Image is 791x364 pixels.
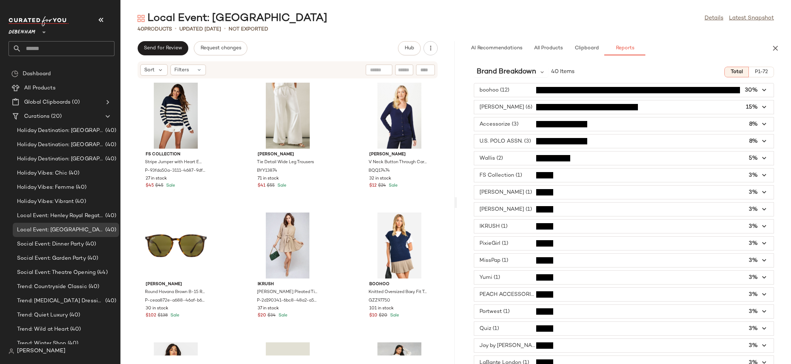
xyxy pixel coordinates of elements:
[50,112,62,121] span: (20)
[258,281,318,288] span: IKRUSH
[24,84,56,92] span: All Products
[474,254,774,267] button: MissPap (1)3%
[474,271,774,284] button: Yumi (1)3%
[175,25,176,33] span: •
[276,183,286,188] span: Sale
[474,305,774,318] button: Portwest (1)3%
[398,41,421,55] button: Hub
[17,283,87,291] span: Trend: Countryside Classic
[71,98,79,106] span: (0)
[474,322,774,335] button: Quiz (1)3%
[474,288,774,301] button: PEACH ACCESSORIES (1)3%
[146,183,154,189] span: $45
[68,311,80,319] span: (40)
[471,45,522,51] span: AI Recommendations
[104,141,116,149] span: (40)
[474,203,774,216] button: [PERSON_NAME] (1)3%
[17,340,66,348] span: Trend: Winter Shop
[96,269,108,277] span: (44)
[17,311,68,319] span: Trend: Quiet Luxury
[229,26,268,33] p: Not Exported
[369,176,391,182] span: 32 in stock
[754,69,768,75] span: P1-72
[224,25,226,33] span: •
[252,213,324,278] img: m5063622024323_beige_xl
[138,11,327,26] div: Local Event: [GEOGRAPHIC_DATA]
[574,45,599,51] span: Clipboard
[369,313,377,319] span: $10
[74,198,86,206] span: (40)
[258,313,266,319] span: $20
[200,45,241,51] span: Request changes
[724,67,749,77] button: Total
[145,168,205,174] span: P-93fda50a-3111-4687-9df7-7e047c30c93c
[258,183,265,189] span: $41
[146,176,167,182] span: 27 in stock
[87,283,100,291] span: (40)
[257,298,317,304] span: P-2d190341-6bc8-48a2-a503-fb01da6e3b85
[551,68,574,76] span: 40 Items
[146,151,206,158] span: FS Collection
[474,169,774,182] button: FS Collection (1)3%
[268,313,276,319] span: $34
[474,151,774,165] button: Wallis (2)5%
[84,240,96,248] span: (40)
[474,220,774,233] button: IKRUSH (1)3%
[258,305,279,312] span: 37 in stock
[369,151,430,158] span: [PERSON_NAME]
[267,183,275,189] span: $55
[86,254,99,263] span: (40)
[369,305,394,312] span: 101 in stock
[165,183,175,188] span: Sale
[17,127,104,135] span: Holiday Destination: [GEOGRAPHIC_DATA]
[17,169,67,177] span: Holiday Vibes: Chic
[258,176,279,182] span: 71 in stock
[705,14,723,23] a: Details
[17,155,104,163] span: Holiday Destination: [GEOGRAPHIC_DATA]
[23,70,51,78] span: Dashboard
[258,151,318,158] span: [PERSON_NAME]
[17,198,74,206] span: Holiday Vibes: Vibrant
[474,237,774,250] button: PixieGirl (1)3%
[364,83,435,149] img: bqq17474_navy_xl
[474,339,774,352] button: Joy by [PERSON_NAME] (1)3%
[104,226,116,234] span: (40)
[378,183,386,189] span: $24
[369,168,390,174] span: BQQ17474
[138,27,144,32] span: 40
[369,281,430,288] span: boohoo
[17,226,104,234] span: Local Event: [GEOGRAPHIC_DATA]
[140,83,212,149] img: m4099606048574_navy_xl
[158,313,168,319] span: $138
[174,66,189,74] span: Filters
[9,24,35,37] span: Debenham
[144,45,182,51] span: Send for Review
[257,289,317,296] span: [PERSON_NAME] Pleated Tie Waist Mini Dress
[194,41,247,55] button: Request changes
[615,45,634,51] span: Reports
[730,69,743,75] span: Total
[11,70,18,77] img: svg%3e
[24,98,71,106] span: Global Clipboards
[387,183,398,188] span: Sale
[749,67,774,77] button: P1-72
[145,289,205,296] span: Round Havana Brown B-15 RB4306 Sunglasses
[146,281,206,288] span: [PERSON_NAME]
[369,183,377,189] span: $12
[74,183,87,192] span: (40)
[104,212,116,220] span: (40)
[138,41,188,55] button: Send for Review
[144,66,155,74] span: Sort
[17,141,104,149] span: Holiday Destination: [GEOGRAPHIC_DATA]
[155,183,163,189] span: $45
[17,212,104,220] span: Local Event: Henley Royal Regatta
[252,83,324,149] img: byy13874_ivory_xl
[17,347,66,355] span: [PERSON_NAME]
[257,159,314,166] span: Tie Detail Wide Leg Trousers
[277,313,287,318] span: Sale
[379,313,387,319] span: $20
[140,213,212,278] img: m8056597073004_brown_xl
[474,117,774,131] button: Accessorize (3)8%
[477,67,536,77] span: Brand Breakdown
[17,297,104,305] span: Trend: [MEDICAL_DATA] Dressing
